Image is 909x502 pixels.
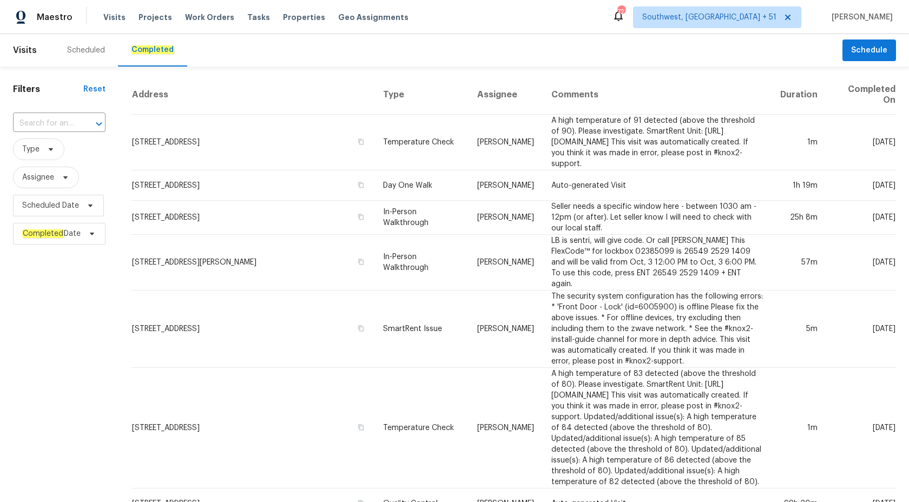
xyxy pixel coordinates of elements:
[826,368,896,488] td: [DATE]
[13,115,75,132] input: Search for an address...
[826,235,896,290] td: [DATE]
[543,115,772,170] td: A high temperature of 91 detected (above the threshold of 90). Please investigate. SmartRent Unit...
[469,368,543,488] td: [PERSON_NAME]
[356,212,366,222] button: Copy Address
[22,229,64,238] em: Completed
[37,12,73,23] span: Maestro
[13,84,83,95] h1: Filters
[543,75,772,115] th: Comments
[139,12,172,23] span: Projects
[617,6,625,17] div: 721
[543,201,772,235] td: Seller needs a specific window here - between 1030 am - 12pm (or after). Let seller know I will n...
[642,12,776,23] span: Southwest, [GEOGRAPHIC_DATA] + 51
[131,235,374,290] td: [STREET_ADDRESS][PERSON_NAME]
[131,45,174,54] em: Completed
[283,12,325,23] span: Properties
[356,137,366,147] button: Copy Address
[543,235,772,290] td: LB is sentri, will give code. Or call [PERSON_NAME] This FlexCode™ for lockbox 02385099 is 26549 ...
[826,201,896,235] td: [DATE]
[131,170,374,201] td: [STREET_ADDRESS]
[469,115,543,170] td: [PERSON_NAME]
[374,170,469,201] td: Day One Walk
[772,235,826,290] td: 57m
[543,290,772,368] td: The security system configuration has the following errors: * 'Front Door - Lock' (id=6005900) is...
[772,201,826,235] td: 25h 8m
[131,201,374,235] td: [STREET_ADDRESS]
[356,422,366,432] button: Copy Address
[131,75,374,115] th: Address
[22,144,39,155] span: Type
[185,12,234,23] span: Work Orders
[772,115,826,170] td: 1m
[469,75,543,115] th: Assignee
[374,290,469,368] td: SmartRent Issue
[83,84,106,95] div: Reset
[469,290,543,368] td: [PERSON_NAME]
[22,228,81,239] span: Date
[67,45,105,56] div: Scheduled
[374,115,469,170] td: Temperature Check
[826,170,896,201] td: [DATE]
[131,290,374,368] td: [STREET_ADDRESS]
[338,12,409,23] span: Geo Assignments
[827,12,893,23] span: [PERSON_NAME]
[356,257,366,267] button: Copy Address
[374,235,469,290] td: In-Person Walkthrough
[374,368,469,488] td: Temperature Check
[103,12,126,23] span: Visits
[842,39,896,62] button: Schedule
[131,368,374,488] td: [STREET_ADDRESS]
[772,170,826,201] td: 1h 19m
[772,290,826,368] td: 5m
[543,170,772,201] td: Auto-generated Visit
[374,201,469,235] td: In-Person Walkthrough
[851,44,887,57] span: Schedule
[22,200,79,211] span: Scheduled Date
[826,75,896,115] th: Completed On
[826,115,896,170] td: [DATE]
[22,172,54,183] span: Assignee
[543,368,772,488] td: A high temperature of 83 detected (above the threshold of 80). Please investigate. SmartRent Unit...
[772,368,826,488] td: 1m
[826,290,896,368] td: [DATE]
[469,201,543,235] td: [PERSON_NAME]
[91,116,107,131] button: Open
[247,14,270,21] span: Tasks
[131,115,374,170] td: [STREET_ADDRESS]
[356,180,366,190] button: Copy Address
[469,170,543,201] td: [PERSON_NAME]
[772,75,826,115] th: Duration
[13,38,37,62] span: Visits
[356,323,366,333] button: Copy Address
[469,235,543,290] td: [PERSON_NAME]
[374,75,469,115] th: Type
